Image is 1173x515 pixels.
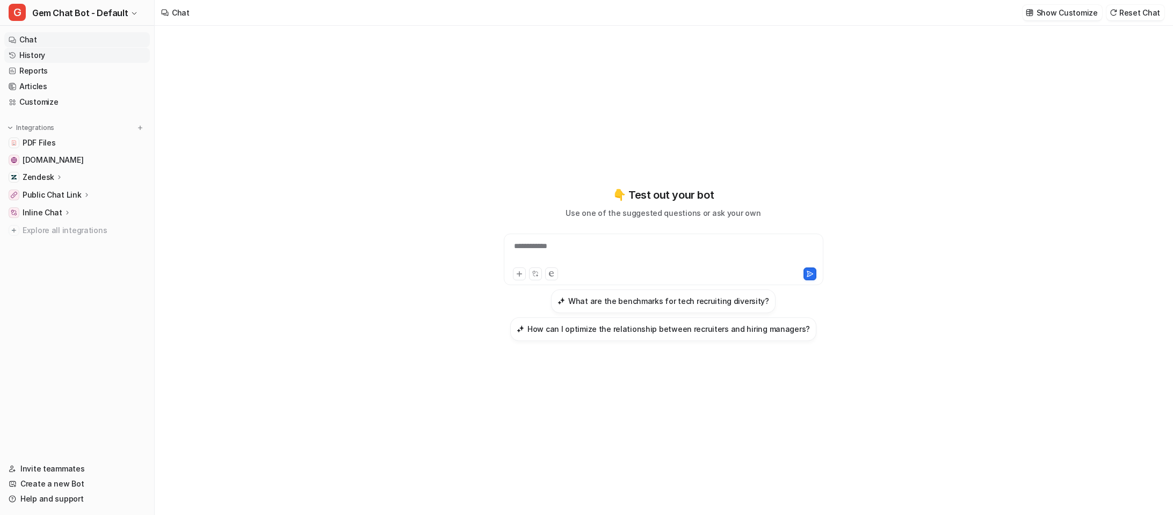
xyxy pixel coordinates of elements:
p: 👇 Test out your bot [613,187,714,203]
img: Inline Chat [11,209,17,216]
img: reset [1110,9,1117,17]
h3: What are the benchmarks for tech recruiting diversity? [568,295,769,307]
button: Show Customize [1023,5,1102,20]
a: Explore all integrations [4,223,150,238]
img: status.gem.com [11,157,17,163]
a: Chat [4,32,150,47]
a: Articles [4,79,150,94]
button: Integrations [4,122,57,133]
div: Chat [172,7,190,18]
p: Integrations [16,124,54,132]
span: Gem Chat Bot - Default [32,5,128,20]
img: PDF Files [11,140,17,146]
p: Public Chat Link [23,190,82,200]
a: Customize [4,95,150,110]
span: [DOMAIN_NAME] [23,155,83,165]
img: How can I optimize the relationship between recruiters and hiring managers? [517,325,524,333]
img: expand menu [6,124,14,132]
span: PDF Files [23,137,55,148]
a: History [4,48,150,63]
span: G [9,4,26,21]
a: Reports [4,63,150,78]
img: Zendesk [11,174,17,180]
img: Public Chat Link [11,192,17,198]
img: customize [1026,9,1033,17]
a: PDF FilesPDF Files [4,135,150,150]
p: Use one of the suggested questions or ask your own [566,207,761,219]
p: Inline Chat [23,207,62,218]
h3: How can I optimize the relationship between recruiters and hiring managers? [527,323,810,335]
a: Create a new Bot [4,476,150,491]
img: explore all integrations [9,225,19,236]
button: Reset Chat [1106,5,1164,20]
img: What are the benchmarks for tech recruiting diversity? [557,297,565,305]
p: Zendesk [23,172,54,183]
button: How can I optimize the relationship between recruiters and hiring managers?How can I optimize the... [510,317,816,341]
button: What are the benchmarks for tech recruiting diversity?What are the benchmarks for tech recruiting... [551,289,776,313]
a: Help and support [4,491,150,506]
a: status.gem.com[DOMAIN_NAME] [4,153,150,168]
span: Explore all integrations [23,222,146,239]
img: menu_add.svg [136,124,144,132]
p: Show Customize [1037,7,1098,18]
a: Invite teammates [4,461,150,476]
